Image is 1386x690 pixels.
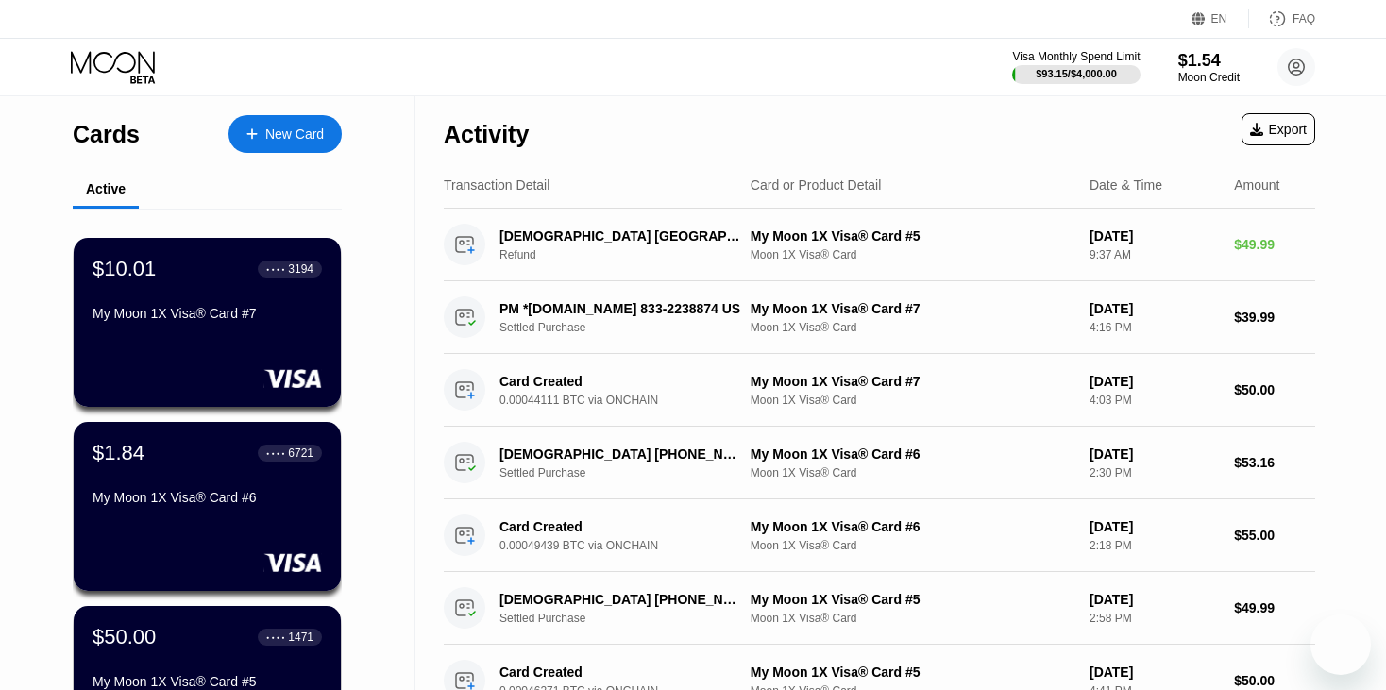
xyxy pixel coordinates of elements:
[499,665,743,680] div: Card Created
[499,374,743,389] div: Card Created
[751,519,1074,534] div: My Moon 1X Visa® Card #6
[751,374,1074,389] div: My Moon 1X Visa® Card #7
[1242,113,1315,145] div: Export
[444,209,1315,281] div: [DEMOGRAPHIC_DATA] [GEOGRAPHIC_DATA] USRefundMy Moon 1X Visa® Card #5Moon 1X Visa® Card[DATE]9:37...
[1090,394,1219,407] div: 4:03 PM
[444,354,1315,427] div: Card Created0.00044111 BTC via ONCHAINMy Moon 1X Visa® Card #7Moon 1X Visa® Card[DATE]4:03 PM$50.00
[1090,665,1219,680] div: [DATE]
[751,446,1074,462] div: My Moon 1X Visa® Card #6
[751,592,1074,607] div: My Moon 1X Visa® Card #5
[93,625,156,649] div: $50.00
[1178,51,1240,84] div: $1.54Moon Credit
[74,422,341,591] div: $1.84● ● ● ●6721My Moon 1X Visa® Card #6
[1090,612,1219,625] div: 2:58 PM
[444,499,1315,572] div: Card Created0.00049439 BTC via ONCHAINMy Moon 1X Visa® Card #6Moon 1X Visa® Card[DATE]2:18 PM$55.00
[751,248,1074,261] div: Moon 1X Visa® Card
[1090,228,1219,244] div: [DATE]
[86,181,126,196] div: Active
[1090,177,1162,193] div: Date & Time
[444,572,1315,645] div: [DEMOGRAPHIC_DATA] [PHONE_NUMBER] USSettled PurchaseMy Moon 1X Visa® Card #5Moon 1X Visa® Card[DA...
[751,301,1074,316] div: My Moon 1X Visa® Card #7
[444,427,1315,499] div: [DEMOGRAPHIC_DATA] [PHONE_NUMBER] USSettled PurchaseMy Moon 1X Visa® Card #6Moon 1X Visa® Card[DA...
[1178,71,1240,84] div: Moon Credit
[1090,466,1219,480] div: 2:30 PM
[499,519,743,534] div: Card Created
[1234,528,1315,543] div: $55.00
[1234,310,1315,325] div: $39.99
[93,490,322,505] div: My Moon 1X Visa® Card #6
[1012,50,1140,63] div: Visa Monthly Spend Limit
[266,450,285,456] div: ● ● ● ●
[93,306,322,321] div: My Moon 1X Visa® Card #7
[751,321,1074,334] div: Moon 1X Visa® Card
[751,177,882,193] div: Card or Product Detail
[499,539,762,552] div: 0.00049439 BTC via ONCHAIN
[1234,382,1315,397] div: $50.00
[265,126,324,143] div: New Card
[499,228,743,244] div: [DEMOGRAPHIC_DATA] [GEOGRAPHIC_DATA] US
[1090,301,1219,316] div: [DATE]
[1234,673,1315,688] div: $50.00
[499,466,762,480] div: Settled Purchase
[1234,177,1279,193] div: Amount
[444,281,1315,354] div: PM *[DOMAIN_NAME] 833-2238874 USSettled PurchaseMy Moon 1X Visa® Card #7Moon 1X Visa® Card[DATE]4...
[751,466,1074,480] div: Moon 1X Visa® Card
[499,321,762,334] div: Settled Purchase
[499,248,762,261] div: Refund
[499,592,743,607] div: [DEMOGRAPHIC_DATA] [PHONE_NUMBER] US
[499,446,743,462] div: [DEMOGRAPHIC_DATA] [PHONE_NUMBER] US
[1090,446,1219,462] div: [DATE]
[73,121,140,148] div: Cards
[1234,600,1315,615] div: $49.99
[1090,592,1219,607] div: [DATE]
[1310,614,1371,675] iframe: Button to launch messaging window
[288,446,313,460] div: 6721
[751,665,1074,680] div: My Moon 1X Visa® Card #5
[288,262,313,276] div: 3194
[1012,50,1140,84] div: Visa Monthly Spend Limit$93.15/$4,000.00
[1090,374,1219,389] div: [DATE]
[288,631,313,644] div: 1471
[1250,122,1307,137] div: Export
[1211,12,1227,25] div: EN
[1293,12,1315,25] div: FAQ
[751,539,1074,552] div: Moon 1X Visa® Card
[1090,539,1219,552] div: 2:18 PM
[266,266,285,272] div: ● ● ● ●
[444,177,549,193] div: Transaction Detail
[499,612,762,625] div: Settled Purchase
[1234,455,1315,470] div: $53.16
[1090,248,1219,261] div: 9:37 AM
[444,121,529,148] div: Activity
[1178,51,1240,71] div: $1.54
[266,634,285,640] div: ● ● ● ●
[1234,237,1315,252] div: $49.99
[1090,321,1219,334] div: 4:16 PM
[1090,519,1219,534] div: [DATE]
[93,257,156,281] div: $10.01
[751,394,1074,407] div: Moon 1X Visa® Card
[74,238,341,407] div: $10.01● ● ● ●3194My Moon 1X Visa® Card #7
[228,115,342,153] div: New Card
[1249,9,1315,28] div: FAQ
[751,612,1074,625] div: Moon 1X Visa® Card
[1192,9,1249,28] div: EN
[499,301,743,316] div: PM *[DOMAIN_NAME] 833-2238874 US
[751,228,1074,244] div: My Moon 1X Visa® Card #5
[1036,68,1117,79] div: $93.15 / $4,000.00
[93,441,144,465] div: $1.84
[499,394,762,407] div: 0.00044111 BTC via ONCHAIN
[93,674,322,689] div: My Moon 1X Visa® Card #5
